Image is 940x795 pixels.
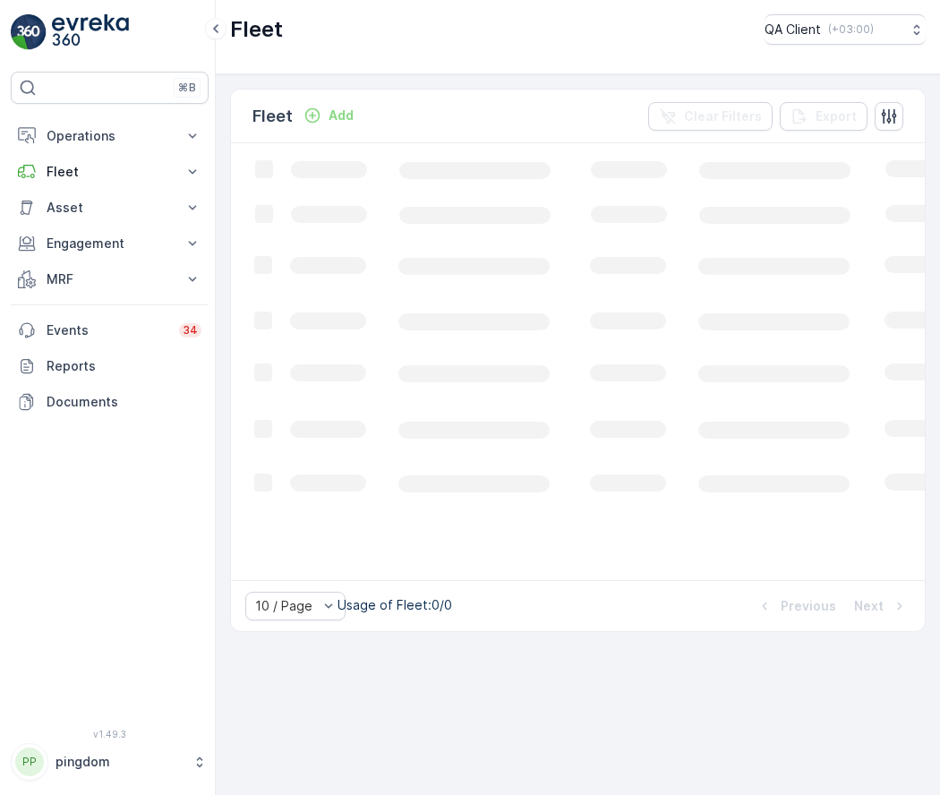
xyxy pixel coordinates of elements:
[47,270,173,288] p: MRF
[828,22,874,37] p: ( +03:00 )
[780,102,867,131] button: Export
[11,118,209,154] button: Operations
[648,102,773,131] button: Clear Filters
[56,753,184,771] p: pingdom
[684,107,762,125] p: Clear Filters
[11,743,209,781] button: PPpingdom
[47,163,173,181] p: Fleet
[47,127,173,145] p: Operations
[852,595,910,617] button: Next
[230,15,283,44] p: Fleet
[854,597,884,615] p: Next
[338,596,452,614] p: Usage of Fleet : 0/0
[329,107,354,124] p: Add
[11,729,209,739] span: v 1.49.3
[47,321,168,339] p: Events
[816,107,857,125] p: Export
[11,14,47,50] img: logo
[252,104,293,129] p: Fleet
[11,190,209,226] button: Asset
[52,14,129,50] img: logo_light-DOdMpM7g.png
[183,323,198,338] p: 34
[11,226,209,261] button: Engagement
[11,312,209,348] a: Events34
[781,597,836,615] p: Previous
[47,357,201,375] p: Reports
[296,105,361,126] button: Add
[11,384,209,420] a: Documents
[47,235,173,252] p: Engagement
[11,261,209,297] button: MRF
[47,393,201,411] p: Documents
[765,14,926,45] button: QA Client(+03:00)
[754,595,838,617] button: Previous
[11,348,209,384] a: Reports
[765,21,821,38] p: QA Client
[178,81,196,95] p: ⌘B
[15,748,44,776] div: PP
[11,154,209,190] button: Fleet
[47,199,173,217] p: Asset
